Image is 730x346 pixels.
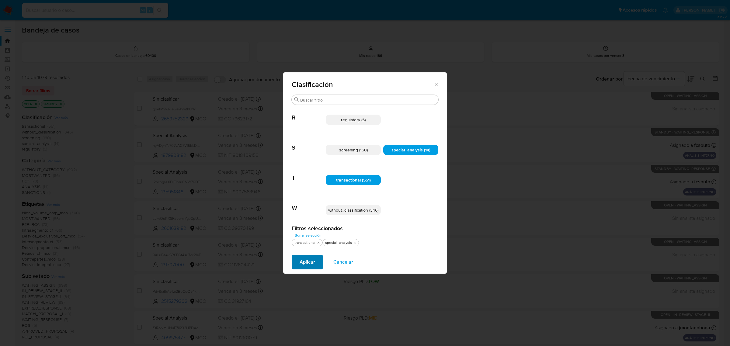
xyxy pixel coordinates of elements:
span: transactional (551) [336,177,371,183]
span: special_analysis (14) [391,147,430,153]
div: transactional [293,240,317,245]
span: S [292,135,326,151]
button: Buscar [294,97,299,102]
span: regulatory (5) [341,117,366,123]
div: special_analysis [324,240,353,245]
span: R [292,105,326,121]
span: without_classification (346) [328,207,378,213]
span: Aplicar [300,255,315,269]
button: quitar transactional [316,240,321,245]
button: Cancelar [325,255,361,269]
button: Aplicar [292,255,323,269]
span: screening (160) [339,147,368,153]
button: quitar special_analysis [353,240,357,245]
h2: Filtros seleccionados [292,225,438,232]
span: W [292,195,326,212]
div: without_classification (346) [326,205,381,215]
div: regulatory (5) [326,115,381,125]
div: transactional (551) [326,175,381,185]
span: Clasificación [292,81,433,88]
span: Cancelar [333,255,353,269]
div: special_analysis (14) [383,145,438,155]
span: T [292,165,326,182]
div: screening (160) [326,145,381,155]
button: Borrar selección [292,232,325,239]
button: Cerrar [433,81,439,87]
input: Buscar filtro [300,97,436,103]
span: Borrar selección [295,232,322,238]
